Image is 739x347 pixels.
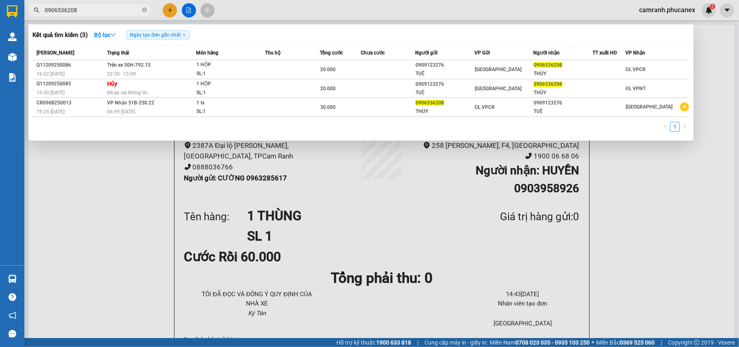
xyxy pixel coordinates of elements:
[37,99,105,107] div: CR0908250013
[320,104,336,110] span: 30.000
[107,62,151,68] span: Trên xe 50H-792.15
[475,86,521,91] span: [GEOGRAPHIC_DATA]
[626,104,672,110] span: [GEOGRAPHIC_DATA]
[107,50,129,56] span: Trạng thái
[37,109,65,115] span: 19:25 [DATE]
[196,89,257,98] div: SL: 1
[107,90,148,95] span: Nhập sai thông tin
[534,99,592,107] div: 0909123276
[320,50,343,56] span: Tổng cước
[416,107,474,116] div: THÚY
[320,67,336,72] span: 20.000
[127,30,190,39] span: Ngày tạo đơn gần nhất
[680,122,689,132] button: right
[361,50,385,56] span: Chưa cước
[9,293,16,301] span: question-circle
[320,86,336,91] span: 20.000
[107,71,136,77] span: 22:30 - 12/09
[196,50,218,56] span: Món hàng
[10,52,42,105] b: Phúc An Express
[660,122,670,132] button: left
[534,50,560,56] span: Người nhận
[9,330,16,338] span: message
[670,122,680,132] li: 1
[107,100,154,106] span: VP Nhận 51B-250.22
[8,275,17,283] img: warehouse-icon
[8,53,17,61] img: warehouse-icon
[50,12,80,50] b: Gửi khách hàng
[670,122,679,131] a: 1
[196,107,257,116] div: SL: 1
[474,50,490,56] span: VP Gửi
[626,67,646,72] span: ĐL VPCR
[416,61,474,69] div: 0909123276
[45,6,140,15] input: Tìm tên, số ĐT hoặc mã đơn
[37,90,65,95] span: 16:50 [DATE]
[475,67,521,72] span: [GEOGRAPHIC_DATA]
[9,312,16,319] span: notification
[416,100,444,106] span: 0906536208
[534,62,562,68] span: 0906536208
[37,71,65,77] span: 16:52 [DATE]
[196,99,257,108] div: 1 tx
[32,31,88,39] h3: Kết quả tìm kiếm ( 3 )
[94,32,116,38] strong: Bộ lọc
[8,33,17,41] img: warehouse-icon
[182,33,186,37] span: close
[196,61,257,69] div: 1 HỘP
[196,80,257,89] div: 1 HỘP
[626,86,646,91] span: ĐL VPNT
[37,61,105,69] div: Q11209250086
[416,89,474,97] div: TUỆ
[142,7,147,14] span: close-circle
[10,10,51,51] img: logo.jpg
[7,5,17,17] img: logo-vxr
[660,122,670,132] li: Previous Page
[8,73,17,82] img: solution-icon
[534,89,592,97] div: THÚY
[680,122,689,132] li: Next Page
[107,80,117,87] strong: Hủy
[37,80,105,88] div: Q11209250085
[88,10,108,30] img: logo.jpg
[68,39,112,49] li: (c) 2017
[680,102,689,111] span: plus-circle
[534,107,592,116] div: TUỆ
[534,69,592,78] div: THÚY
[37,50,74,56] span: [PERSON_NAME]
[265,50,281,56] span: Thu hộ
[68,31,112,37] b: [DOMAIN_NAME]
[110,32,116,38] span: down
[625,50,645,56] span: VP Nhận
[196,69,257,78] div: SL: 1
[88,28,123,41] button: Bộ lọcdown
[107,109,135,115] span: 06:59 [DATE]
[416,80,474,89] div: 0909123276
[142,7,147,12] span: close-circle
[682,124,687,129] span: right
[415,50,437,56] span: Người gửi
[34,7,39,13] span: search
[416,69,474,78] div: TUỆ
[475,104,495,110] span: ĐL VPCR
[534,81,562,87] span: 0906536208
[663,124,668,129] span: left
[592,50,617,56] span: TT xuất HĐ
